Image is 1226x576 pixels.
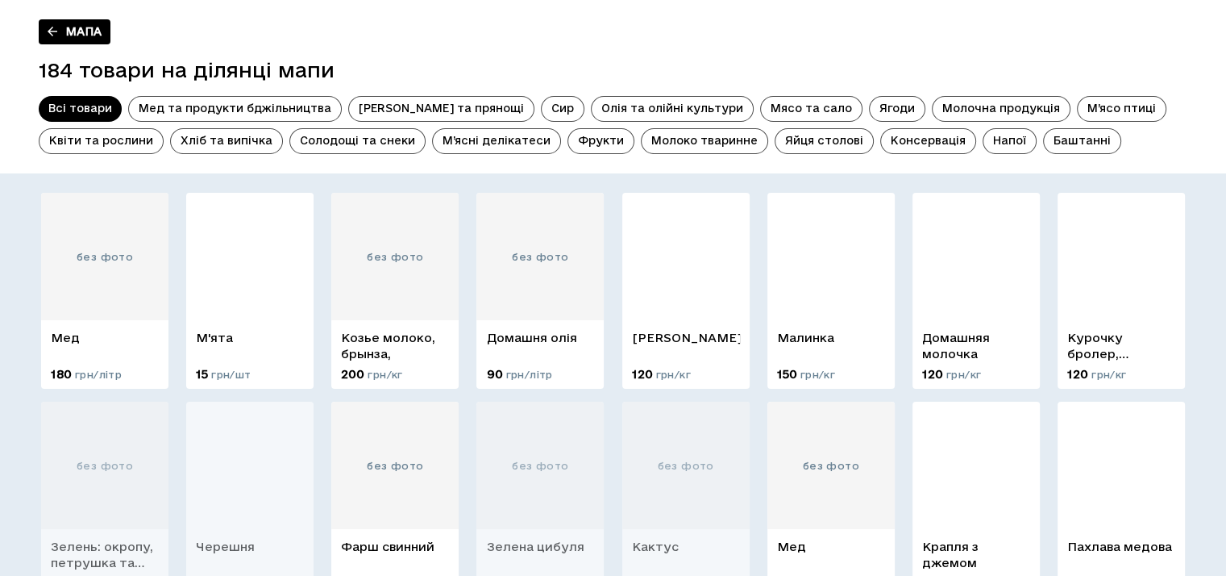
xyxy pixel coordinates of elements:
[75,369,122,380] span: грн/літр
[922,330,1030,362] p: Домашняя молочка
[476,193,604,390] a: без фотоДомашня олія90 грн/літр
[632,330,740,346] p: [PERSON_NAME]
[341,366,402,382] p: 200
[1091,369,1126,380] span: грн/кг
[331,193,459,390] a: без фотоКозье молоко, брынза,200 грн/кг
[777,366,835,382] p: 150
[1044,133,1120,149] span: Баштанні
[341,330,449,362] p: Козье молоко, брынза,
[486,539,594,555] p: Зелена цибуля
[77,458,133,473] span: без фото
[933,101,1070,117] span: Молочна продукція
[39,19,110,44] a: Мапа
[211,369,251,380] span: грн/шт
[512,249,568,264] span: без фото
[349,101,534,117] span: [PERSON_NAME] та прянощі
[171,133,282,149] span: Хліб та випічка
[803,458,859,473] span: без фото
[39,57,335,83] h5: 184 товари на ділянці мапи
[761,101,862,117] span: Мясо та сало
[1067,330,1175,362] p: Курочку бролер, кролик,индюшка, молочные продукты ,яйца
[912,193,1040,390] a: Домашняя молочка120 грн/кг
[777,539,885,555] p: Мед
[51,366,122,382] p: 180
[39,133,163,149] span: Квіти та рослини
[196,539,304,555] p: Черешня
[657,458,713,473] span: без фото
[870,101,925,117] span: Ягоди
[51,330,159,346] p: Мед
[642,133,767,149] span: Молоко тваринне
[77,249,133,264] span: без фото
[51,539,159,571] p: Зелень: окропу, петрушка та щавель
[1067,539,1175,555] p: Пахлава медова
[368,369,402,380] span: грн/кг
[632,366,691,382] p: 120
[777,330,885,346] p: Малинка
[433,133,560,149] span: М’ясні делікатеси
[39,101,122,117] span: Всі товари
[129,101,341,117] span: Мед та продукти бджільництва
[983,133,1036,149] span: Напої
[1067,366,1126,382] p: 120
[196,366,251,382] p: 15
[922,539,1030,571] p: Крапля з джемом
[341,539,449,555] p: Фарш свинний
[775,133,873,149] span: Яйця столові
[922,366,981,382] p: 120
[592,101,753,117] span: Олія та олійні культури
[632,539,740,555] p: Кактус
[512,458,568,473] span: без фото
[622,193,750,390] a: [PERSON_NAME]120 грн/кг
[290,133,425,149] span: Солодощі та снеки
[486,366,552,382] p: 90
[196,330,304,346] p: М'ята
[767,193,895,390] a: Малинка150 грн/кг
[1078,101,1166,117] span: М’ясо птиці
[367,249,423,264] span: без фото
[656,369,691,380] span: грн/кг
[1058,193,1185,390] a: Курочку бролер, кролик,индюшка, молочные продукты ,яйца120 грн/кг
[367,458,423,473] span: без фото
[486,330,594,346] p: Домашня олія
[800,369,835,380] span: грн/кг
[505,369,552,380] span: грн/літр
[568,133,634,149] span: Фрукти
[542,101,584,117] span: Сир
[186,193,314,390] a: М'ята15 грн/шт
[946,369,981,380] span: грн/кг
[41,193,168,390] a: без фотоМед180 грн/літр
[881,133,975,149] span: Консервація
